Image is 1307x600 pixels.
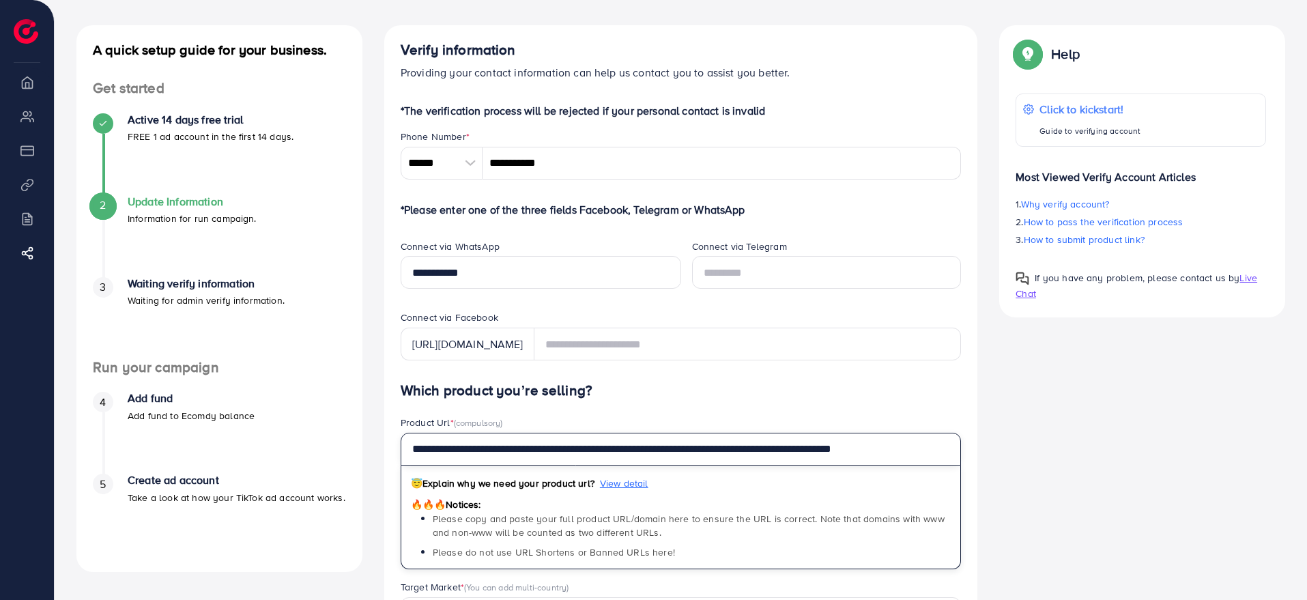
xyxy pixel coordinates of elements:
[464,581,569,593] span: (You can add multi-country)
[76,80,362,97] h4: Get started
[1024,233,1145,246] span: How to submit product link?
[100,197,106,213] span: 2
[1024,215,1183,229] span: How to pass the verification process
[76,195,362,277] li: Update Information
[76,42,362,58] h4: A quick setup guide for your business.
[401,311,498,324] label: Connect via Facebook
[401,42,962,59] h4: Verify information
[1039,123,1140,139] p: Guide to verifying account
[454,416,503,429] span: (compulsory)
[128,113,293,126] h4: Active 14 days free trial
[100,476,106,492] span: 5
[433,512,945,539] span: Please copy and paste your full product URL/domain here to ensure the URL is correct. Note that d...
[411,498,446,511] span: 🔥🔥🔥
[692,240,787,253] label: Connect via Telegram
[1016,42,1040,66] img: Popup guide
[128,489,345,506] p: Take a look at how your TikTok ad account works.
[76,392,362,474] li: Add fund
[401,201,962,218] p: *Please enter one of the three fields Facebook, Telegram or WhatsApp
[100,395,106,410] span: 4
[1016,231,1266,248] p: 3.
[128,128,293,145] p: FREE 1 ad account in the first 14 days.
[1249,539,1297,590] iframe: Chat
[128,474,345,487] h4: Create ad account
[600,476,648,490] span: View detail
[76,113,362,195] li: Active 14 days free trial
[128,195,257,208] h4: Update Information
[1021,197,1110,211] span: Why verify account?
[1035,271,1239,285] span: If you have any problem, please contact us by
[76,474,362,556] li: Create ad account
[1016,214,1266,230] p: 2.
[128,277,285,290] h4: Waiting verify information
[14,19,38,44] img: logo
[411,498,481,511] span: Notices:
[401,102,962,119] p: *The verification process will be rejected if your personal contact is invalid
[401,416,503,429] label: Product Url
[401,130,470,143] label: Phone Number
[401,382,962,399] h4: Which product you’re selling?
[1039,101,1140,117] p: Click to kickstart!
[401,328,534,360] div: [URL][DOMAIN_NAME]
[1016,196,1266,212] p: 1.
[100,279,106,295] span: 3
[1051,46,1080,62] p: Help
[1016,158,1266,185] p: Most Viewed Verify Account Articles
[128,210,257,227] p: Information for run campaign.
[128,392,255,405] h4: Add fund
[76,359,362,376] h4: Run your campaign
[128,408,255,424] p: Add fund to Ecomdy balance
[401,580,569,594] label: Target Market
[401,240,500,253] label: Connect via WhatsApp
[433,545,675,559] span: Please do not use URL Shortens or Banned URLs here!
[411,476,422,490] span: 😇
[401,64,962,81] p: Providing your contact information can help us contact you to assist you better.
[411,476,594,490] span: Explain why we need your product url?
[76,277,362,359] li: Waiting verify information
[128,292,285,309] p: Waiting for admin verify information.
[1016,272,1029,285] img: Popup guide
